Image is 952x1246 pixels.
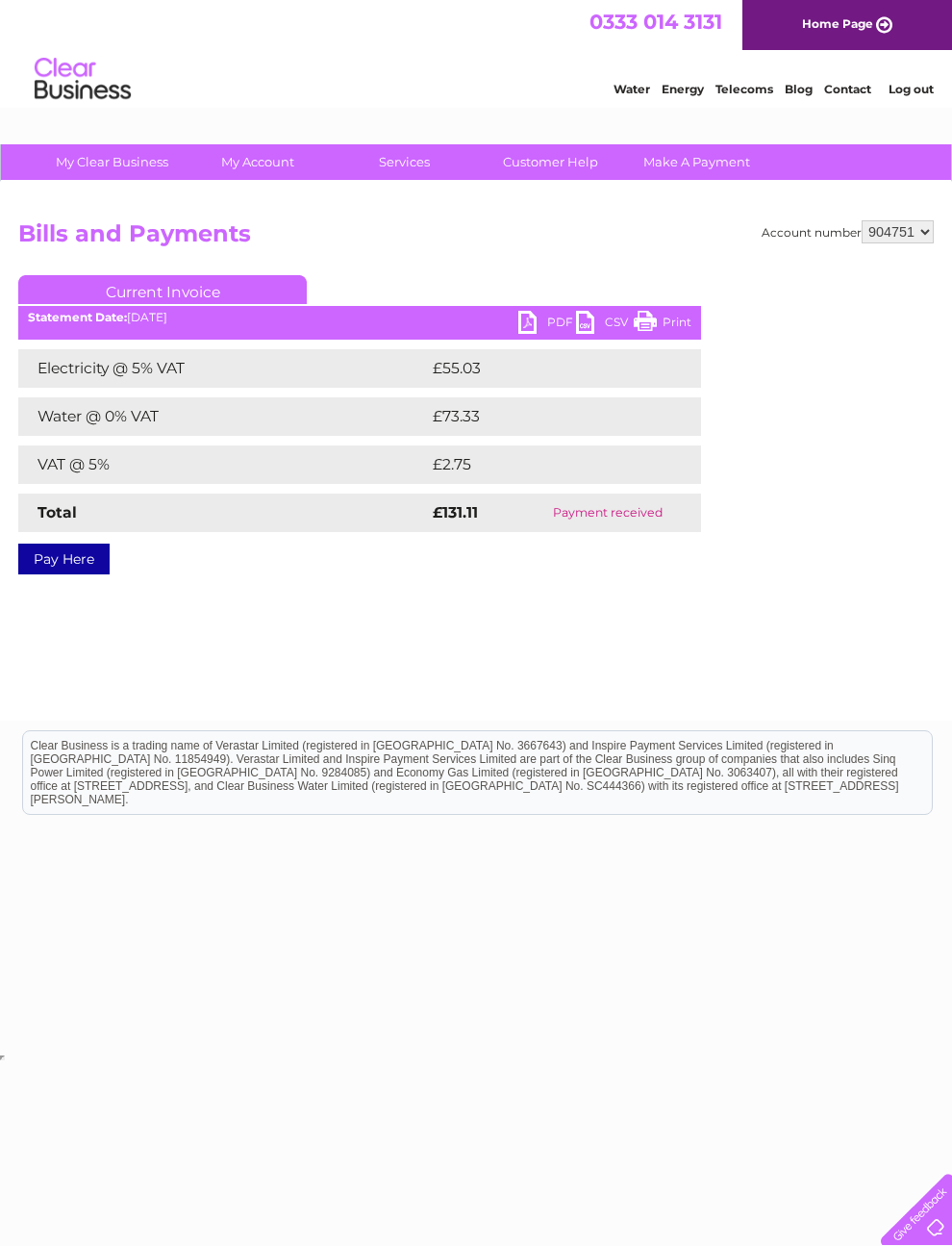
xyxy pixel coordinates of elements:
[18,349,428,388] td: Electricity @ 5% VAT
[824,82,871,96] a: Contact
[325,144,484,180] a: Services
[428,397,662,436] td: £73.33
[634,311,691,339] a: Print
[715,82,773,96] a: Telecoms
[518,311,576,339] a: PDF
[662,82,704,96] a: Energy
[614,82,650,96] a: Water
[433,503,478,521] strong: £131.11
[18,445,428,484] td: VAT @ 5%
[28,310,127,324] b: Statement Date:
[514,494,701,532] td: Payment received
[179,144,338,180] a: My Account
[589,10,722,34] a: 0333 014 3131
[428,349,662,388] td: £55.03
[18,311,701,324] div: [DATE]
[38,503,77,521] strong: Total
[471,144,630,180] a: Customer Help
[23,11,932,93] div: Clear Business is a trading name of Verastar Limited (registered in [GEOGRAPHIC_DATA] No. 3667643...
[889,82,934,96] a: Log out
[762,220,934,243] div: Account number
[18,220,934,257] h2: Bills and Payments
[18,397,428,436] td: Water @ 0% VAT
[18,544,110,574] a: Pay Here
[785,82,813,96] a: Blog
[617,144,776,180] a: Make A Payment
[18,275,307,304] a: Current Invoice
[33,144,191,180] a: My Clear Business
[428,445,656,484] td: £2.75
[576,311,634,339] a: CSV
[34,50,132,109] img: logo.png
